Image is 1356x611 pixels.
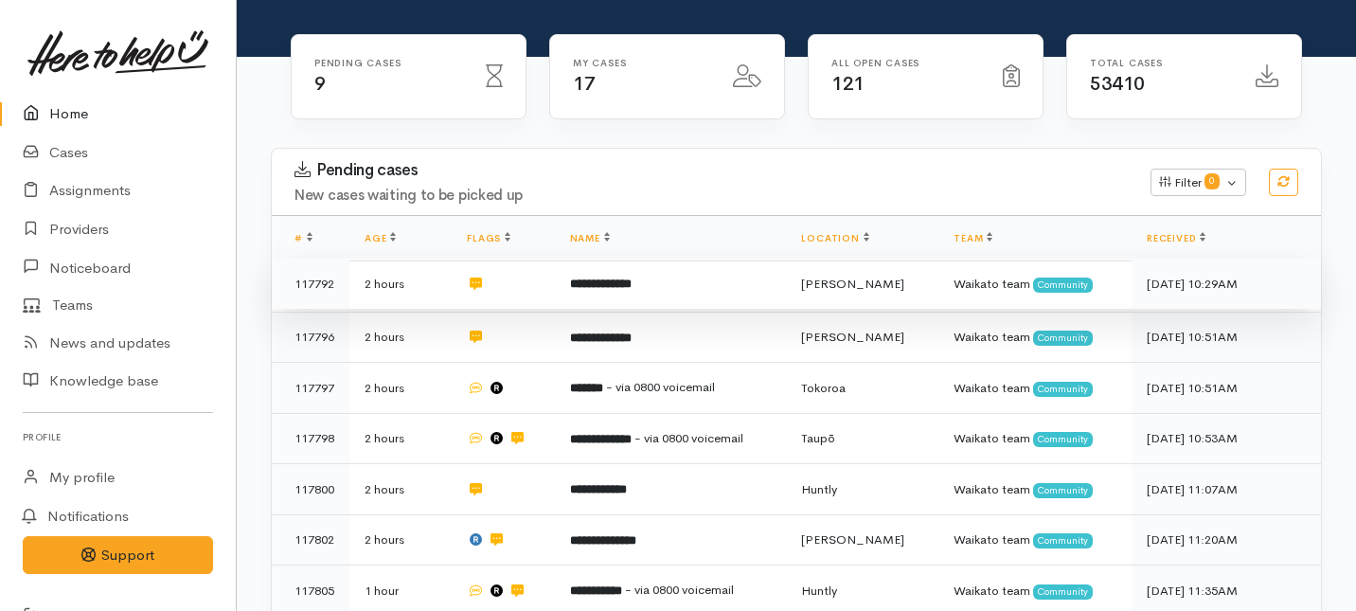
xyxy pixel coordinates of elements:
[1132,259,1321,310] td: [DATE] 10:29AM
[573,72,595,96] span: 17
[1090,58,1233,68] h6: Total cases
[938,413,1132,464] td: Waikato team
[23,424,213,450] h6: Profile
[1132,413,1321,464] td: [DATE] 10:53AM
[314,58,463,68] h6: Pending cases
[1147,232,1205,244] a: Received
[831,58,980,68] h6: All Open cases
[1204,173,1220,189] span: 0
[294,188,1128,204] h4: New cases waiting to be picked up
[1033,331,1093,346] span: Community
[349,514,452,566] td: 2 hours
[349,259,452,310] td: 2 hours
[634,430,743,446] span: - via 0800 voicemail
[1132,363,1321,414] td: [DATE] 10:51AM
[294,232,312,244] a: #
[954,232,992,244] a: Team
[1033,584,1093,600] span: Community
[349,363,452,414] td: 2 hours
[23,536,213,575] button: Support
[831,72,865,96] span: 121
[467,232,510,244] a: Flags
[1090,72,1145,96] span: 53410
[606,379,715,395] span: - via 0800 voicemail
[938,312,1132,363] td: Waikato team
[801,276,904,292] span: [PERSON_NAME]
[1033,382,1093,397] span: Community
[1033,278,1093,293] span: Community
[1151,169,1246,197] button: Filter0
[938,363,1132,414] td: Waikato team
[272,413,349,464] td: 117798
[801,380,846,396] span: Tokoroa
[1132,464,1321,515] td: [DATE] 11:07AM
[938,514,1132,566] td: Waikato team
[801,583,837,599] span: Huntly
[1132,514,1321,566] td: [DATE] 11:20AM
[1132,312,1321,363] td: [DATE] 10:51AM
[349,413,452,464] td: 2 hours
[801,531,904,548] span: [PERSON_NAME]
[314,72,326,96] span: 9
[801,329,904,345] span: [PERSON_NAME]
[625,582,734,598] span: - via 0800 voicemail
[272,464,349,515] td: 117800
[272,259,349,310] td: 117792
[1033,533,1093,548] span: Community
[1033,483,1093,498] span: Community
[349,312,452,363] td: 2 hours
[938,259,1132,310] td: Waikato team
[801,232,868,244] a: Location
[272,363,349,414] td: 117797
[1033,432,1093,447] span: Community
[294,161,1128,180] h3: Pending cases
[570,232,610,244] a: Name
[272,514,349,566] td: 117802
[272,312,349,363] td: 117796
[938,464,1132,515] td: Waikato team
[573,58,710,68] h6: My cases
[365,232,396,244] a: Age
[349,464,452,515] td: 2 hours
[801,430,835,446] span: Taupō
[801,481,837,497] span: Huntly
